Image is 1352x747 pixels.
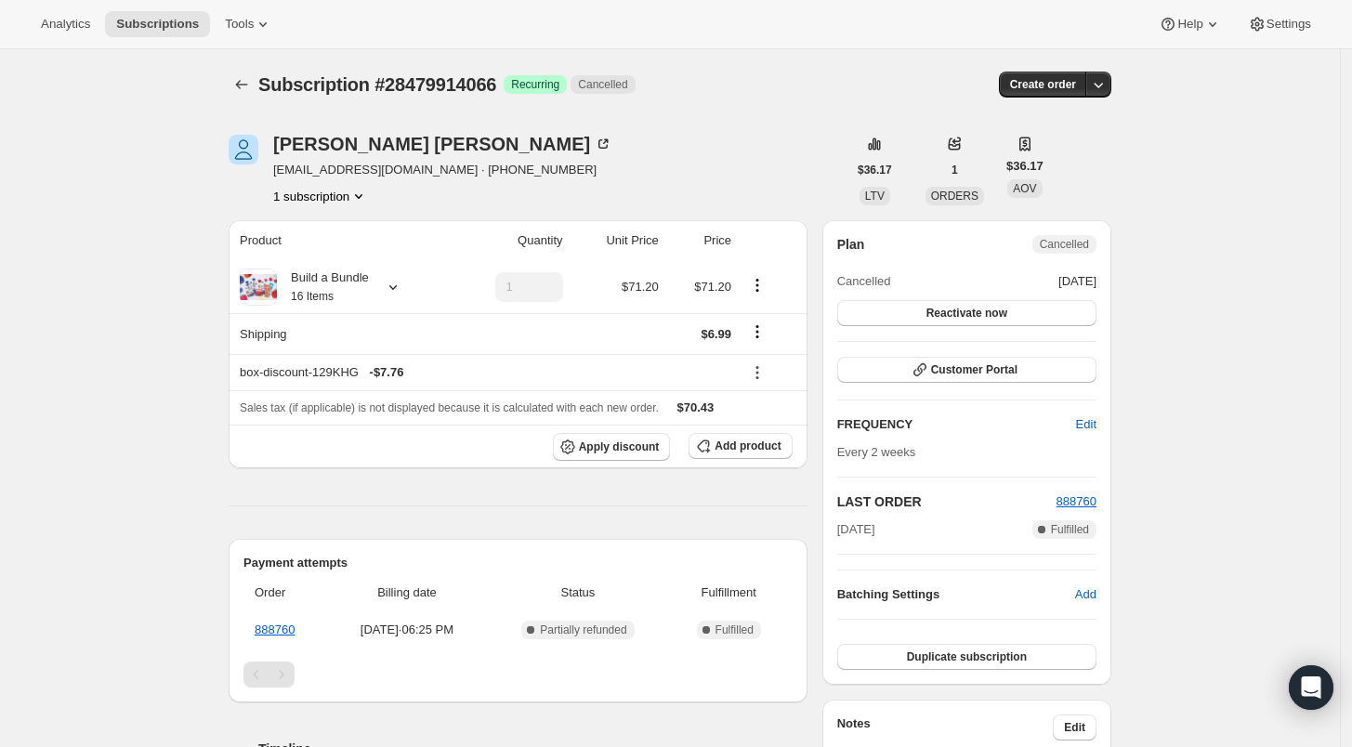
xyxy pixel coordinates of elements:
span: $71.20 [694,280,731,294]
span: - $7.76 [370,363,404,382]
span: Sales tax (if applicable) is not displayed because it is calculated with each new order. [240,401,659,414]
span: ORDERS [931,190,978,203]
span: Reactivate now [926,306,1007,321]
span: Add [1075,585,1096,604]
span: Subscription #28479914066 [258,74,496,95]
div: Open Intercom Messenger [1289,665,1333,710]
span: Fulfilled [715,622,754,637]
span: Subscriptions [116,17,199,32]
h2: Plan [837,235,865,254]
div: Build a Bundle [277,269,369,306]
button: Product actions [273,187,368,205]
span: Create order [1010,77,1076,92]
span: Cancelled [1040,237,1089,252]
button: Create order [999,72,1087,98]
button: Shipping actions [742,321,772,342]
a: 888760 [1057,494,1096,508]
button: 888760 [1057,492,1096,511]
button: $36.17 [847,157,903,183]
span: Cancelled [837,272,891,291]
h2: FREQUENCY [837,415,1076,434]
span: Diane Curtis [229,135,258,164]
button: Reactivate now [837,300,1096,326]
span: Every 2 weeks [837,445,916,459]
button: Subscriptions [229,72,255,98]
span: $70.43 [677,400,715,414]
button: Edit [1053,714,1096,740]
button: Duplicate subscription [837,644,1096,670]
h2: LAST ORDER [837,492,1057,511]
button: Product actions [742,275,772,295]
span: $36.17 [1006,157,1044,176]
button: Settings [1237,11,1322,37]
button: Add [1064,580,1108,609]
button: Tools [214,11,283,37]
button: Analytics [30,11,101,37]
span: Recurring [511,77,559,92]
th: Shipping [229,313,449,354]
span: $71.20 [622,280,659,294]
span: Help [1177,17,1202,32]
h3: Notes [837,714,1054,740]
span: Billing date [335,583,479,602]
span: LTV [865,190,885,203]
span: Fulfilled [1051,522,1089,537]
button: Customer Portal [837,357,1096,383]
nav: Pagination [243,662,793,688]
button: Help [1148,11,1232,37]
th: Unit Price [569,220,664,261]
span: Cancelled [578,77,627,92]
span: Partially refunded [540,622,626,637]
button: Edit [1065,410,1108,439]
span: [DATE] [1058,272,1096,291]
span: $6.99 [701,327,731,341]
span: AOV [1013,182,1036,195]
th: Order [243,572,329,613]
button: 1 [940,157,969,183]
div: [PERSON_NAME] [PERSON_NAME] [273,135,612,153]
a: 888760 [255,622,295,636]
span: $36.17 [858,163,892,177]
button: Apply discount [553,433,671,461]
span: [DATE] [837,520,875,539]
button: Add product [689,433,792,459]
div: box-discount-129KHG [240,363,731,382]
span: Edit [1076,415,1096,434]
span: Customer Portal [931,362,1017,377]
button: Subscriptions [105,11,210,37]
span: Add product [715,439,781,453]
th: Product [229,220,449,261]
span: [EMAIL_ADDRESS][DOMAIN_NAME] · [PHONE_NUMBER] [273,161,612,179]
span: Fulfillment [676,583,781,602]
span: [DATE] · 06:25 PM [335,621,479,639]
span: Duplicate subscription [907,649,1027,664]
h2: Payment attempts [243,554,793,572]
span: Tools [225,17,254,32]
span: Settings [1267,17,1311,32]
span: Status [491,583,665,602]
th: Price [664,220,737,261]
small: 16 Items [291,290,334,303]
span: Analytics [41,17,90,32]
h6: Batching Settings [837,585,1075,604]
th: Quantity [449,220,568,261]
span: Apply discount [579,439,660,454]
span: 1 [952,163,958,177]
span: Edit [1064,720,1085,735]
